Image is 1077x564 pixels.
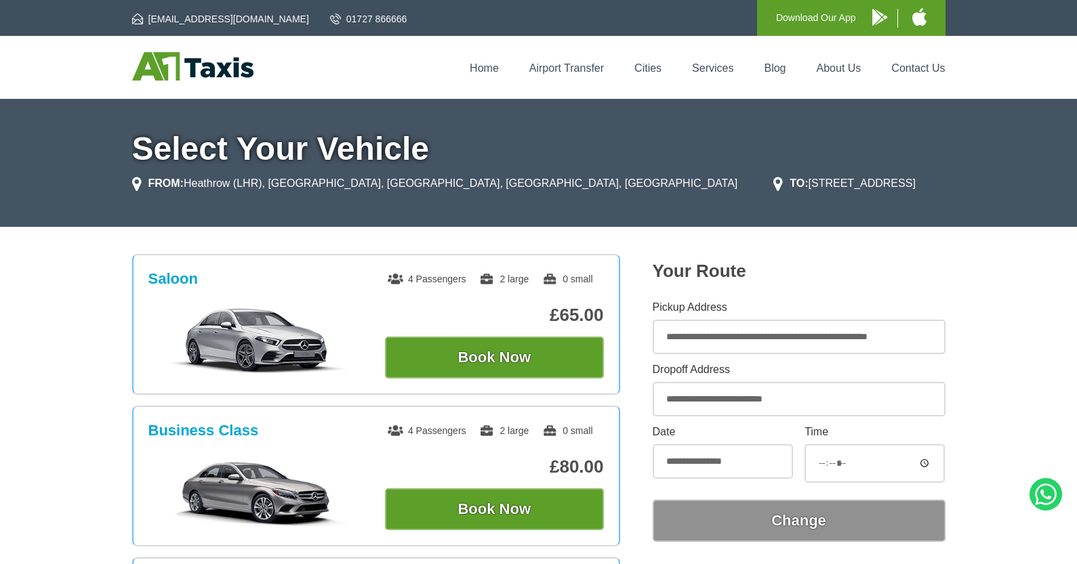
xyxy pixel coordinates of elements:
[388,425,466,436] span: 4 Passengers
[790,177,808,189] strong: TO:
[653,500,946,542] button: Change
[634,62,662,74] a: Cities
[330,12,407,26] a: 01727 866666
[479,274,529,284] span: 2 large
[653,261,946,282] h2: Your Route
[773,175,916,192] li: [STREET_ADDRESS]
[817,62,861,74] a: About Us
[529,62,604,74] a: Airport Transfer
[385,305,604,326] p: £65.00
[542,425,592,436] span: 0 small
[132,133,946,165] h1: Select Your Vehicle
[155,458,359,526] img: Business Class
[385,488,604,530] button: Book Now
[653,364,946,375] label: Dropoff Address
[764,62,786,74] a: Blog
[388,274,466,284] span: 4 Passengers
[479,425,529,436] span: 2 large
[385,337,604,378] button: Book Now
[692,62,733,74] a: Services
[805,427,945,437] label: Time
[132,175,738,192] li: Heathrow (LHR), [GEOGRAPHIC_DATA], [GEOGRAPHIC_DATA], [GEOGRAPHIC_DATA], [GEOGRAPHIC_DATA]
[776,9,856,26] p: Download Our App
[148,270,198,288] h3: Saloon
[155,307,359,374] img: Saloon
[653,302,946,313] label: Pickup Address
[912,8,927,26] img: A1 Taxis iPhone App
[891,62,945,74] a: Contact Us
[148,177,184,189] strong: FROM:
[542,274,592,284] span: 0 small
[872,9,887,26] img: A1 Taxis Android App
[132,12,309,26] a: [EMAIL_ADDRESS][DOMAIN_NAME]
[132,52,253,81] img: A1 Taxis St Albans LTD
[470,62,499,74] a: Home
[385,456,604,477] p: £80.00
[148,422,259,439] h3: Business Class
[653,427,793,437] label: Date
